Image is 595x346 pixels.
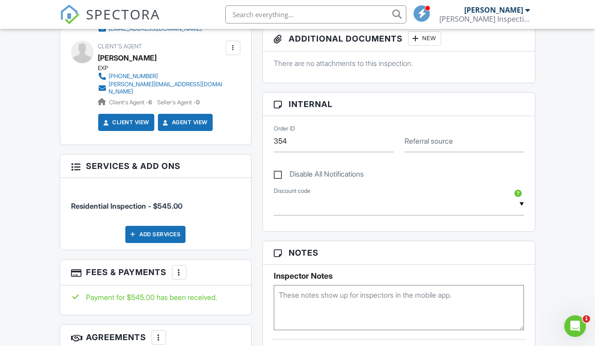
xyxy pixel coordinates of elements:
div: [PHONE_NUMBER] [109,73,158,80]
img: The Best Home Inspection Software - Spectora [60,5,80,24]
label: Order ID [274,124,295,132]
strong: 6 [148,99,152,106]
label: Discount code [274,187,310,195]
strong: 0 [196,99,200,106]
a: [PERSON_NAME][EMAIL_ADDRESS][DOMAIN_NAME] [98,81,224,95]
h3: Additional Documents [263,26,535,51]
div: EXP [98,65,231,72]
div: New [408,31,441,46]
span: Residential Inspection - $545.00 [71,201,182,210]
div: Payment for $545.00 has been received. [71,292,240,302]
a: SPECTORA [60,12,160,31]
h3: Services & Add ons [60,154,251,178]
a: [PERSON_NAME] [98,51,157,65]
span: Client's Agent [98,43,142,50]
label: Referral source [405,136,453,146]
a: Agent View [161,118,208,127]
iframe: Intercom live chat [564,315,586,337]
h3: Notes [263,241,535,265]
span: Client's Agent - [109,99,153,106]
h3: Internal [263,93,535,116]
h5: Inspector Notes [274,271,524,281]
input: Search everything... [225,5,406,23]
span: SPECTORA [86,5,160,23]
span: Seller's Agent - [157,99,200,106]
label: Disable All Notifications [274,170,364,181]
a: [PHONE_NUMBER] [98,72,224,81]
li: Service: Residential Inspection [71,185,240,218]
div: [PERSON_NAME][EMAIL_ADDRESS][DOMAIN_NAME] [109,81,224,95]
p: There are no attachments to this inspection. [274,58,524,68]
div: Add Services [125,226,186,243]
span: 1 [583,315,590,323]
div: [PERSON_NAME] [464,5,523,14]
div: Moylan Inspections [439,14,530,23]
a: Client View [101,118,149,127]
h3: Fees & Payments [60,260,251,285]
